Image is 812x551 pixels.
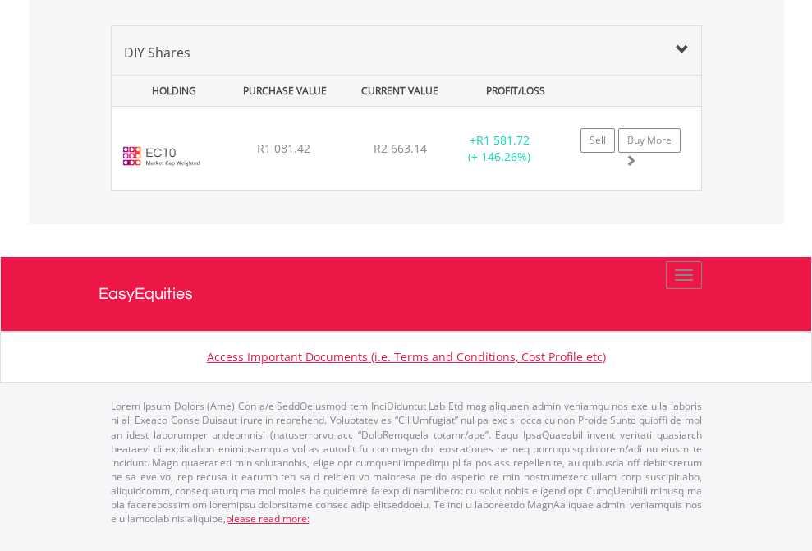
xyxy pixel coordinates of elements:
[120,127,203,186] img: EC10.EC.EC10.png
[448,132,551,165] div: + (+ 146.26%)
[618,128,681,153] a: Buy More
[257,140,310,156] span: R1 081.42
[476,132,530,148] span: R1 581.72
[113,76,225,106] div: HOLDING
[344,76,456,106] div: CURRENT VALUE
[460,76,571,106] div: PROFIT/LOSS
[374,140,427,156] span: R2 663.14
[229,76,341,106] div: PURCHASE VALUE
[124,44,190,62] span: DIY Shares
[111,399,702,526] p: Lorem Ipsum Dolors (Ame) Con a/e SeddOeiusmod tem InciDiduntut Lab Etd mag aliquaen admin veniamq...
[207,349,606,365] a: Access Important Documents (i.e. Terms and Conditions, Cost Profile etc)
[580,128,615,153] a: Sell
[99,257,714,331] a: EasyEquities
[226,512,310,526] a: please read more:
